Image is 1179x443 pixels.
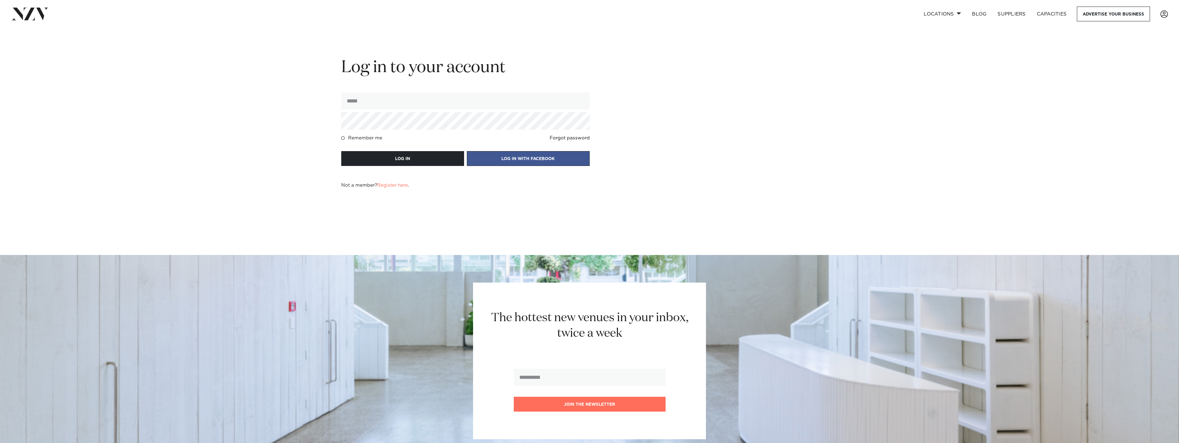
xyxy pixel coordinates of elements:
[341,57,590,79] h2: Log in to your account
[482,310,697,341] h2: The hottest new venues in your inbox, twice a week
[1077,7,1150,21] a: Advertise your business
[467,151,590,166] button: LOG IN WITH FACEBOOK
[467,155,590,161] a: LOG IN WITH FACEBOOK
[1031,7,1072,21] a: Capacities
[992,7,1031,21] a: SUPPLIERS
[514,397,666,412] button: Join the newsletter
[341,183,409,188] h4: Not a member? .
[966,7,992,21] a: BLOG
[377,183,408,188] a: Register here
[341,151,464,166] button: LOG IN
[550,135,590,141] a: Forgot password
[348,135,382,141] h4: Remember me
[918,7,966,21] a: Locations
[11,8,49,20] img: nzv-logo.png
